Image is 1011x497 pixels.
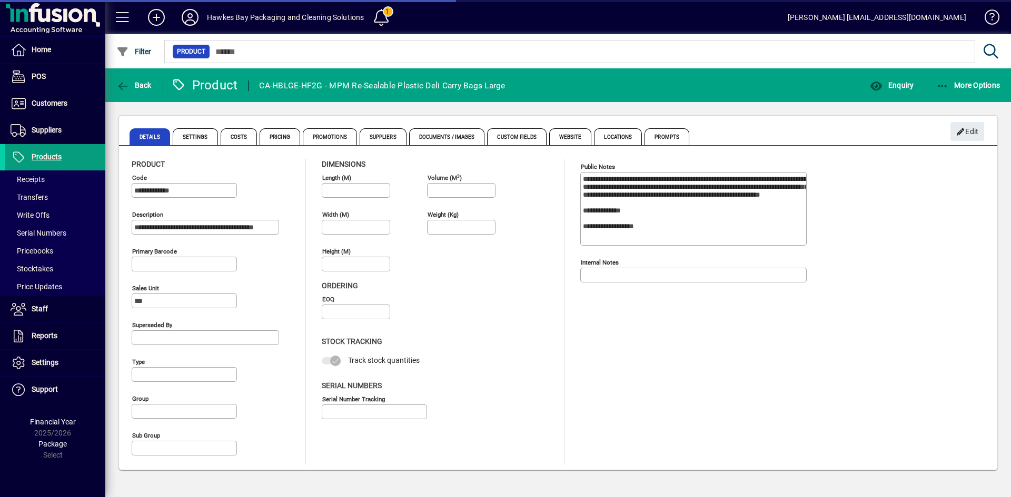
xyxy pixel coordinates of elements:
mat-label: EOQ [322,296,334,303]
span: Products [32,153,62,161]
button: Filter [114,42,154,61]
mat-label: Primary barcode [132,248,177,255]
a: Stocktakes [5,260,105,278]
a: Serial Numbers [5,224,105,242]
span: Customers [32,99,67,107]
span: Pricebooks [11,247,53,255]
span: Serial Numbers [11,229,66,237]
span: Back [116,81,152,89]
a: Customers [5,90,105,117]
button: Enquiry [867,76,916,95]
span: Stock Tracking [322,337,382,346]
div: CA-HBLGE-HF2G - MPM Re-Sealable Plastic Deli Carry Bags Large [259,77,505,94]
mat-label: Superseded by [132,321,172,329]
span: Suppliers [360,128,407,145]
sup: 3 [457,173,460,178]
span: Custom Fields [487,128,546,145]
a: Settings [5,350,105,376]
span: Settings [32,358,58,367]
span: Settings [173,128,218,145]
span: Prompts [645,128,689,145]
mat-label: Type [132,358,145,366]
button: Back [114,76,154,95]
a: Support [5,377,105,403]
span: Suppliers [32,126,62,134]
a: Pricebooks [5,242,105,260]
span: Costs [221,128,257,145]
span: Website [549,128,592,145]
mat-label: Group [132,395,148,402]
span: Details [130,128,170,145]
a: Write Offs [5,206,105,224]
div: [PERSON_NAME] [EMAIL_ADDRESS][DOMAIN_NAME] [788,9,966,26]
span: Transfers [11,193,48,201]
span: Staff [32,305,48,313]
span: Serial Numbers [322,381,382,390]
span: Promotions [303,128,357,145]
button: Add [140,8,173,27]
button: Edit [950,122,984,141]
span: Write Offs [11,211,49,219]
span: Locations [594,128,642,145]
div: Product [171,77,238,94]
mat-label: Weight (Kg) [428,211,459,218]
mat-label: Height (m) [322,248,351,255]
mat-label: Description [132,211,163,218]
mat-label: Internal Notes [581,259,619,266]
mat-label: Sub group [132,432,160,439]
a: Knowledge Base [977,2,998,36]
span: More Options [936,81,1000,89]
span: Product [177,46,205,57]
a: Transfers [5,188,105,206]
a: Suppliers [5,117,105,144]
span: Home [32,45,51,54]
span: Dimensions [322,160,365,168]
mat-label: Code [132,174,147,181]
a: Reports [5,323,105,349]
button: Profile [173,8,207,27]
span: Documents / Images [409,128,485,145]
span: Track stock quantities [348,356,420,364]
span: Support [32,385,58,393]
span: POS [32,72,46,80]
a: Home [5,37,105,63]
span: Price Updates [11,282,62,291]
button: More Options [934,76,1003,95]
span: Filter [116,47,152,56]
span: Reports [32,331,57,340]
app-page-header-button: Back [105,76,163,95]
mat-label: Volume (m ) [428,174,462,181]
span: Ordering [322,281,358,290]
a: Staff [5,296,105,322]
a: Receipts [5,170,105,188]
span: Edit [956,123,979,140]
mat-label: Sales unit [132,285,159,292]
span: Stocktakes [11,265,53,273]
div: Hawkes Bay Packaging and Cleaning Solutions [207,9,364,26]
span: Pricing [260,128,300,145]
mat-label: Public Notes [581,163,615,170]
span: Product [132,160,165,168]
a: Price Updates [5,278,105,296]
span: Package [38,440,67,448]
mat-label: Length (m) [322,174,351,181]
mat-label: Width (m) [322,211,349,218]
mat-label: Serial Number tracking [322,395,385,402]
span: Enquiry [870,81,914,89]
a: POS [5,64,105,90]
span: Financial Year [30,418,76,426]
span: Receipts [11,175,45,184]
